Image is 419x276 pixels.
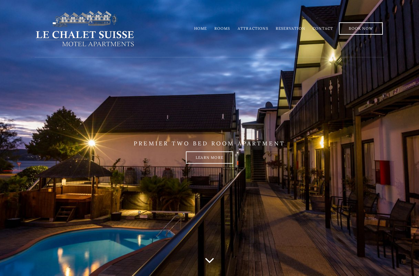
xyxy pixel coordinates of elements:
a: Rooms [214,26,230,31]
a: Contact [313,26,333,31]
img: lechaletsuisse [35,10,135,47]
a: Learn more [186,151,233,163]
a: Book Now [339,22,383,35]
a: Home [194,26,207,31]
a: Reservation [276,26,305,31]
p: PREMIER TWO BED ROOM APARTMENT [35,140,384,147]
a: Attractions [238,26,268,31]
